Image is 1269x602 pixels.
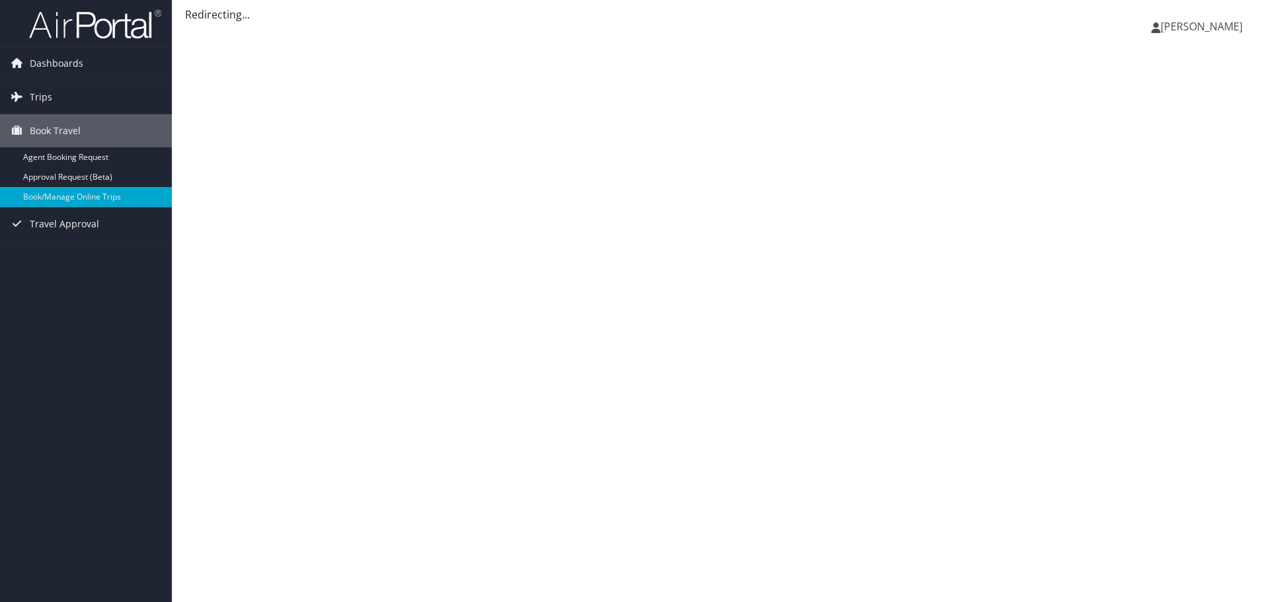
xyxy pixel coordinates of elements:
[30,114,81,147] span: Book Travel
[1151,7,1256,46] a: [PERSON_NAME]
[30,81,52,114] span: Trips
[30,207,99,241] span: Travel Approval
[185,7,1256,22] div: Redirecting...
[1161,19,1243,34] span: [PERSON_NAME]
[30,47,83,80] span: Dashboards
[29,9,161,40] img: airportal-logo.png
